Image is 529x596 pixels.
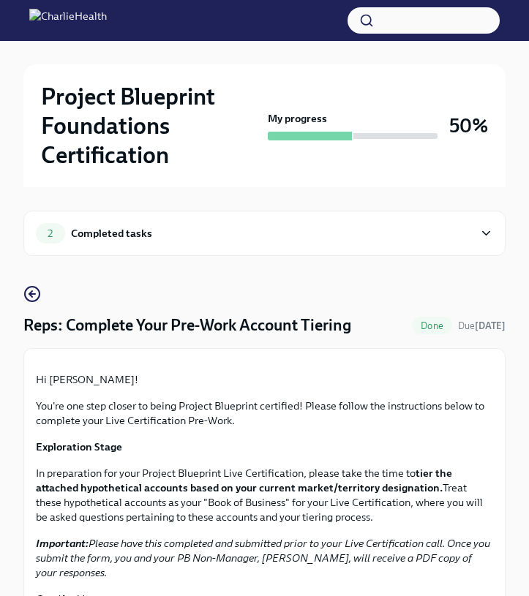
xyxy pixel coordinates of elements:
[36,537,490,579] em: Please have this completed and submitted prior to your Live Certification call. Once you submit t...
[39,228,61,239] span: 2
[268,111,327,126] strong: My progress
[475,320,506,331] strong: [DATE]
[41,82,262,170] h2: Project Blueprint Foundations Certification
[36,399,493,428] p: You're one step closer to being Project Blueprint certified! Please follow the instructions below...
[23,314,351,336] h4: Reps: Complete Your Pre-Work Account Tiering
[412,320,452,331] span: Done
[36,466,493,524] p: In preparation for your Project Blueprint Live Certification, please take the time to Treat these...
[36,440,122,453] strong: Exploration Stage
[449,113,488,139] h3: 50%
[458,320,506,331] span: Due
[458,319,506,333] span: September 8th, 2025 09:00
[71,225,152,241] div: Completed tasks
[36,372,493,387] p: Hi [PERSON_NAME]!
[36,537,89,550] strong: Important:
[29,9,107,32] img: CharlieHealth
